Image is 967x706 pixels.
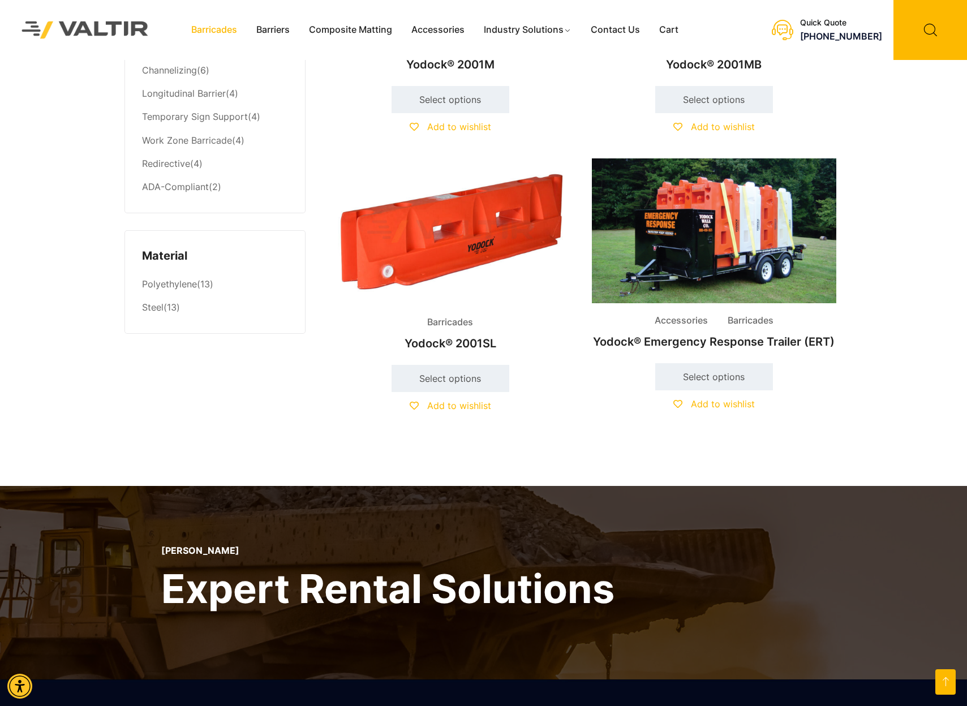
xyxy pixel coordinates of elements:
p: [PERSON_NAME] [161,545,614,556]
a: Add to wishlist [673,121,755,132]
a: Redirective [142,158,190,169]
a: Select options for “Yodock® 2001SL” [392,365,509,392]
h2: Expert Rental Solutions [161,563,614,614]
a: Accessories BarricadesYodock® Emergency Response Trailer (ERT) [592,158,836,354]
div: Accessibility Menu [7,674,32,699]
a: Work Zone Barricade [142,135,232,146]
a: call (888) 496-3625 [800,31,882,42]
a: Accessories [402,21,474,38]
span: Barricades [419,314,482,331]
a: Steel [142,302,164,313]
span: Accessories [646,312,716,329]
a: Polyethylene [142,278,197,290]
h4: Material [142,248,288,265]
span: Barricades [719,312,782,329]
span: Add to wishlist [691,398,755,410]
h2: Yodock® 2001M [328,52,573,77]
a: Longitudinal Barrier [142,88,226,99]
span: Add to wishlist [427,400,491,411]
a: ADA-Compliant [142,181,209,192]
a: Industry Solutions [474,21,581,38]
a: Add to wishlist [410,121,491,132]
a: Select options for “Yodock® Emergency Response Trailer (ERT)” [655,363,773,390]
a: Composite Matting [299,21,402,38]
li: (4) [142,106,288,129]
a: Add to wishlist [673,398,755,410]
li: (4) [142,152,288,175]
img: Accessories [592,158,836,303]
a: Add to wishlist [410,400,491,411]
a: BarricadesYodock® 2001SL [328,158,573,356]
a: Open this option [935,669,956,695]
li: (2) [142,175,288,196]
h2: Yodock® 2001MB [592,52,836,77]
a: Barriers [247,21,299,38]
a: Select options for “Yodock® 2001M” [392,86,509,113]
li: (4) [142,83,288,106]
a: Barricades [182,21,247,38]
img: Barricades [328,158,573,305]
a: Channelizing [142,64,197,76]
li: (13) [142,273,288,296]
h2: Yodock® Emergency Response Trailer (ERT) [592,329,836,354]
a: Select options for “Yodock® 2001MB” [655,86,773,113]
li: (4) [142,129,288,152]
span: Add to wishlist [691,121,755,132]
img: Valtir Rentals [8,8,162,51]
span: Add to wishlist [427,121,491,132]
a: Temporary Sign Support [142,111,248,122]
h2: Yodock® 2001SL [328,331,573,356]
a: Contact Us [581,21,650,38]
a: Cart [650,21,688,38]
div: Quick Quote [800,18,882,28]
li: (13) [142,296,288,317]
li: (6) [142,59,288,83]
